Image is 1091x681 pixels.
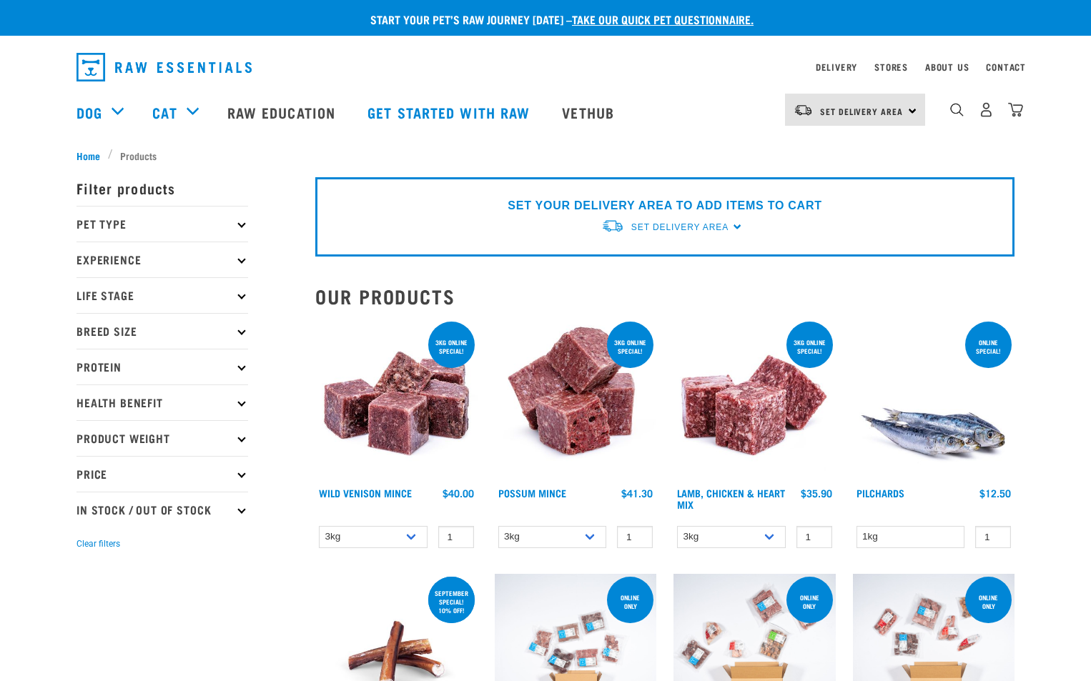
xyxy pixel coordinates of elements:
input: 1 [617,526,653,548]
img: 1102 Possum Mince 01 [495,319,657,481]
div: 3kg online special! [607,332,653,362]
p: In Stock / Out Of Stock [76,492,248,527]
img: van-moving.png [794,104,813,116]
a: Lamb, Chicken & Heart Mix [677,490,785,507]
a: Stores [874,64,908,69]
img: Raw Essentials Logo [76,53,252,81]
nav: breadcrumbs [76,148,1015,163]
button: Clear filters [76,537,120,550]
h2: Our Products [315,285,1015,307]
a: Delivery [816,64,857,69]
p: Protein [76,349,248,384]
div: 3kg online special! [428,332,475,362]
img: van-moving.png [601,219,624,234]
div: $35.90 [801,487,832,499]
p: Pet Type [76,206,248,242]
p: Price [76,456,248,492]
a: Pilchards [856,490,904,495]
nav: dropdown navigation [65,47,1026,87]
img: 1124 Lamb Chicken Heart Mix 01 [673,319,836,481]
img: home-icon@2x.png [1008,102,1023,117]
span: Home [76,148,100,163]
a: Home [76,148,108,163]
p: Product Weight [76,420,248,456]
div: $41.30 [621,487,653,499]
img: Four Whole Pilchards [853,319,1015,481]
a: Dog [76,101,102,123]
div: $40.00 [443,487,474,499]
input: 1 [796,526,832,548]
img: Pile Of Cubed Wild Venison Mince For Pets [315,319,478,481]
a: Raw Education [213,84,353,141]
img: home-icon-1@2x.png [950,103,964,116]
a: Get started with Raw [353,84,548,141]
img: user.png [979,102,994,117]
input: 1 [975,526,1011,548]
p: Experience [76,242,248,277]
p: Health Benefit [76,384,248,420]
span: Set Delivery Area [820,109,903,114]
a: Contact [986,64,1026,69]
p: Filter products [76,170,248,206]
div: ONLINE SPECIAL! [965,332,1012,362]
p: SET YOUR DELIVERY AREA TO ADD ITEMS TO CART [508,197,821,214]
a: Wild Venison Mince [319,490,412,495]
div: September special! 10% off! [428,582,475,621]
a: Cat [152,101,177,123]
a: Possum Mince [498,490,566,495]
a: Vethub [548,84,632,141]
div: ONLINE ONLY [607,587,653,617]
a: take our quick pet questionnaire. [572,16,754,22]
span: Set Delivery Area [631,222,729,232]
div: Online Only [965,587,1012,617]
div: 3kg online special! [786,332,833,362]
div: $12.50 [979,487,1011,499]
a: About Us [925,64,969,69]
div: Online Only [786,587,833,617]
input: 1 [438,526,474,548]
p: Life Stage [76,277,248,313]
p: Breed Size [76,313,248,349]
